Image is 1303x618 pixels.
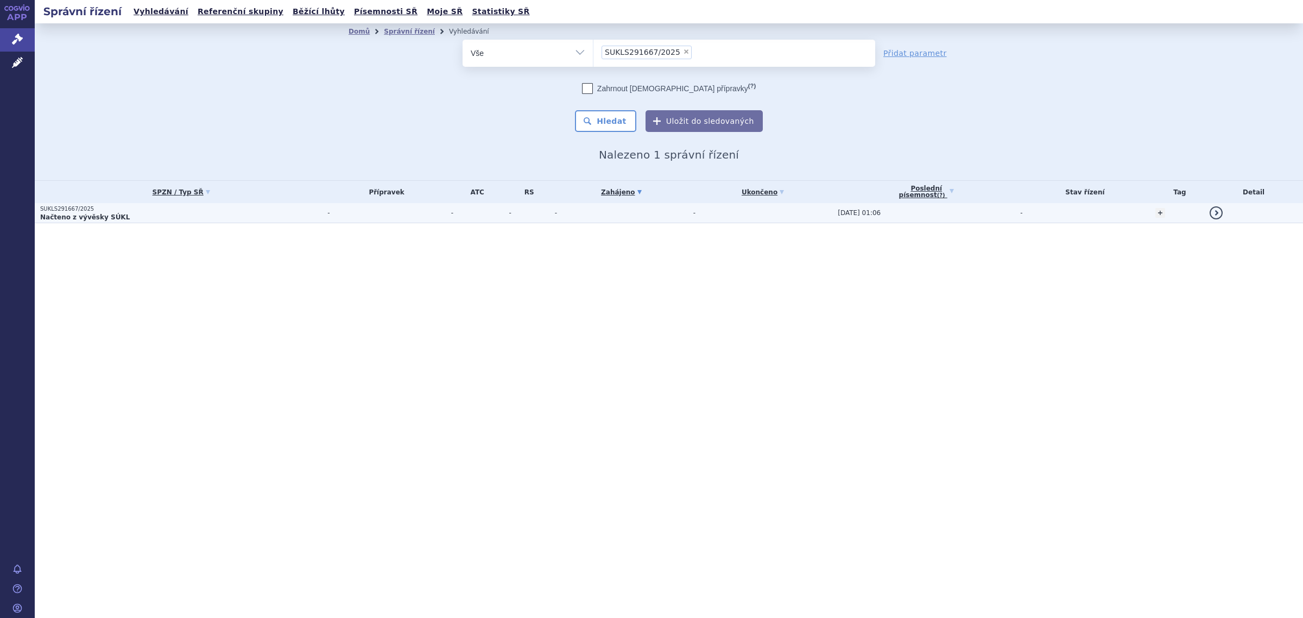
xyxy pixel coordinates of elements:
a: Domů [349,28,370,35]
button: Uložit do sledovaných [646,110,763,132]
input: SUKLS291667/2025 [695,45,701,59]
label: Zahrnout [DEMOGRAPHIC_DATA] přípravky [582,83,756,94]
button: Hledat [575,110,636,132]
h2: Správní řízení [35,4,130,19]
span: - [693,209,695,217]
span: - [509,209,549,217]
a: Statistiky SŘ [469,4,533,19]
a: Písemnosti SŘ [351,4,421,19]
a: Poslednípísemnost(?) [838,181,1015,203]
th: RS [504,181,549,203]
span: - [327,209,446,217]
span: SUKLS291667/2025 [605,48,680,56]
th: Tag [1150,181,1205,203]
a: Referenční skupiny [194,4,287,19]
span: - [555,209,557,217]
span: Nalezeno 1 správní řízení [599,148,739,161]
a: Moje SŘ [423,4,466,19]
a: detail [1210,206,1223,219]
li: Vyhledávání [449,23,503,40]
a: SPZN / Typ SŘ [40,185,322,200]
strong: Načteno z vývěsky SÚKL [40,213,130,221]
span: - [1020,209,1022,217]
a: Ukončeno [693,185,832,200]
a: Přidat parametr [883,48,947,59]
a: Vyhledávání [130,4,192,19]
span: × [683,48,690,55]
p: SUKLS291667/2025 [40,205,322,213]
span: - [451,209,504,217]
a: + [1155,208,1165,218]
abbr: (?) [937,192,945,199]
a: Správní řízení [384,28,435,35]
a: Zahájeno [555,185,688,200]
th: Stav řízení [1015,181,1149,203]
abbr: (?) [748,83,756,90]
th: Detail [1204,181,1303,203]
span: [DATE] 01:06 [838,209,881,217]
th: ATC [446,181,504,203]
a: Běžící lhůty [289,4,348,19]
th: Přípravek [322,181,446,203]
